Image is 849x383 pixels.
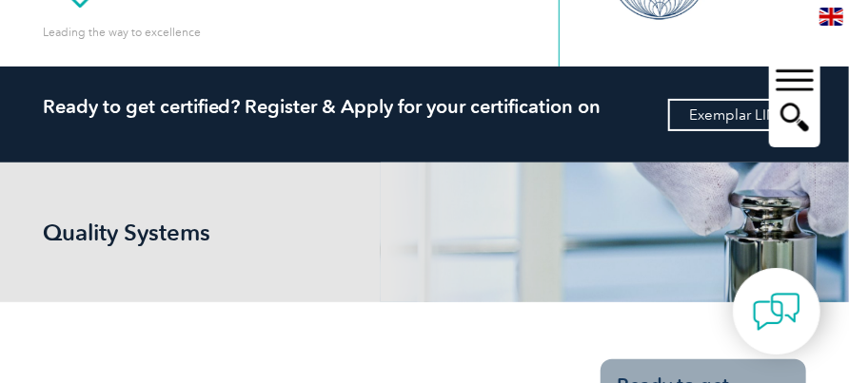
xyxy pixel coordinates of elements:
img: contact-chat.png [753,288,800,335]
img: en [819,8,843,26]
p: Leading the way to excellence [43,22,201,43]
h1: Quality Systems [43,220,328,245]
a: Exemplar LINK [668,99,806,131]
h2: Ready to get certified? Register & Apply for your certification on [43,95,807,118]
